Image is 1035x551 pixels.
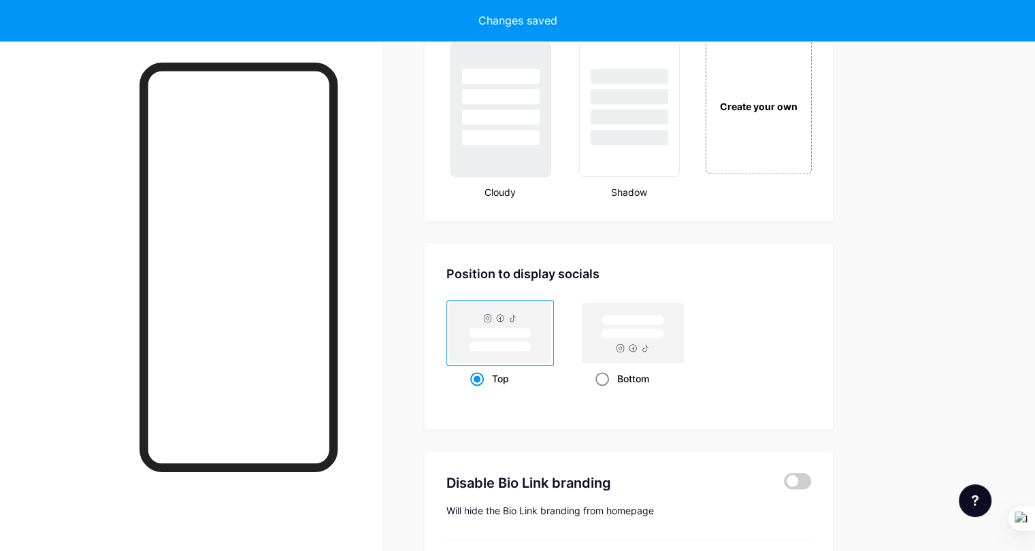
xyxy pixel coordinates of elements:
div: Create your own [709,99,808,114]
div: Bottom [595,366,671,391]
div: Will hide the Bio Link branding from homepage [446,504,811,518]
div: Shadow [575,185,682,199]
div: Position to display socials [446,265,811,283]
div: Disable Bio Link branding [446,473,764,493]
div: Changes saved [478,12,557,29]
div: Cloudy [446,185,553,199]
div: Top [470,366,531,391]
